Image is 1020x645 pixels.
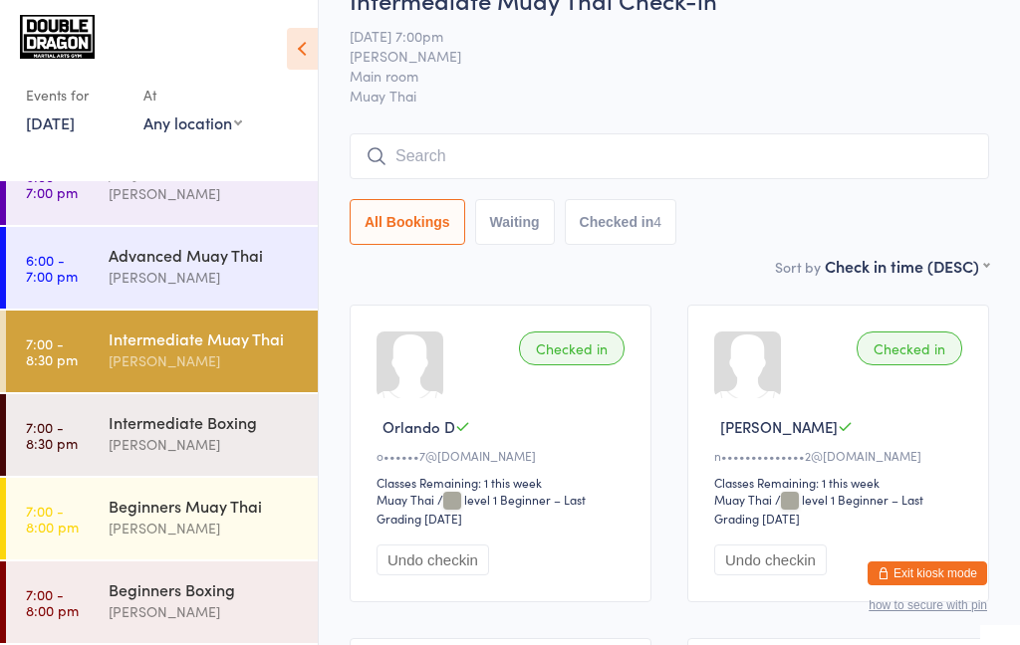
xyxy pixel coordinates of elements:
button: Checked in4 [565,199,677,245]
div: n••••••••••••••2@[DOMAIN_NAME] [714,447,968,464]
a: 7:00 -8:00 pmBeginners Boxing[PERSON_NAME] [6,561,318,643]
img: Double Dragon Gym [20,15,95,59]
a: [DATE] [26,111,75,133]
div: [PERSON_NAME] [109,349,301,372]
time: 6:00 - 7:00 pm [26,252,78,284]
a: 7:00 -8:30 pmIntermediate Muay Thai[PERSON_NAME] [6,311,318,392]
div: Intermediate Boxing [109,411,301,433]
div: [PERSON_NAME] [109,517,301,539]
time: 6:00 - 7:00 pm [26,168,78,200]
div: [PERSON_NAME] [109,182,301,205]
div: Classes Remaining: 1 this week [377,474,631,491]
div: 4 [653,214,661,230]
button: how to secure with pin [869,598,987,612]
a: 7:00 -8:30 pmIntermediate Boxing[PERSON_NAME] [6,394,318,476]
div: Advanced Muay Thai [109,244,301,266]
time: 7:00 - 8:30 pm [26,419,78,451]
span: Orlando D [382,416,455,437]
input: Search [350,133,989,179]
div: o••••••7@[DOMAIN_NAME] [377,447,631,464]
div: Muay Thai [714,491,772,508]
span: Main room [350,66,958,86]
span: [PERSON_NAME] [350,46,958,66]
div: Events for [26,79,124,111]
div: [PERSON_NAME] [109,600,301,623]
a: 6:00 -7:00 pmJiu-Jitsu Fundamentals[PERSON_NAME] [6,143,318,225]
div: Any location [143,111,242,133]
div: [PERSON_NAME] [109,433,301,456]
div: Checked in [519,331,625,365]
span: [PERSON_NAME] [720,416,838,437]
label: Sort by [775,257,821,277]
time: 7:00 - 8:30 pm [26,335,78,367]
div: At [143,79,242,111]
div: Check in time (DESC) [825,255,989,277]
button: Waiting [475,199,555,245]
span: / level 1 Beginner – Last Grading [DATE] [714,491,923,527]
div: Intermediate Muay Thai [109,327,301,349]
div: Beginners Muay Thai [109,495,301,517]
span: Muay Thai [350,86,989,106]
time: 7:00 - 8:00 pm [26,586,79,618]
button: All Bookings [350,199,465,245]
div: Classes Remaining: 1 this week [714,474,968,491]
button: Undo checkin [377,544,489,575]
div: Muay Thai [377,491,434,508]
div: Beginners Boxing [109,578,301,600]
a: 7:00 -8:00 pmBeginners Muay Thai[PERSON_NAME] [6,478,318,559]
time: 7:00 - 8:00 pm [26,503,79,535]
button: Exit kiosk mode [868,561,987,585]
span: / level 1 Beginner – Last Grading [DATE] [377,491,586,527]
div: Checked in [857,331,962,365]
div: [PERSON_NAME] [109,266,301,289]
a: 6:00 -7:00 pmAdvanced Muay Thai[PERSON_NAME] [6,227,318,309]
span: [DATE] 7:00pm [350,26,958,46]
button: Undo checkin [714,544,827,575]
